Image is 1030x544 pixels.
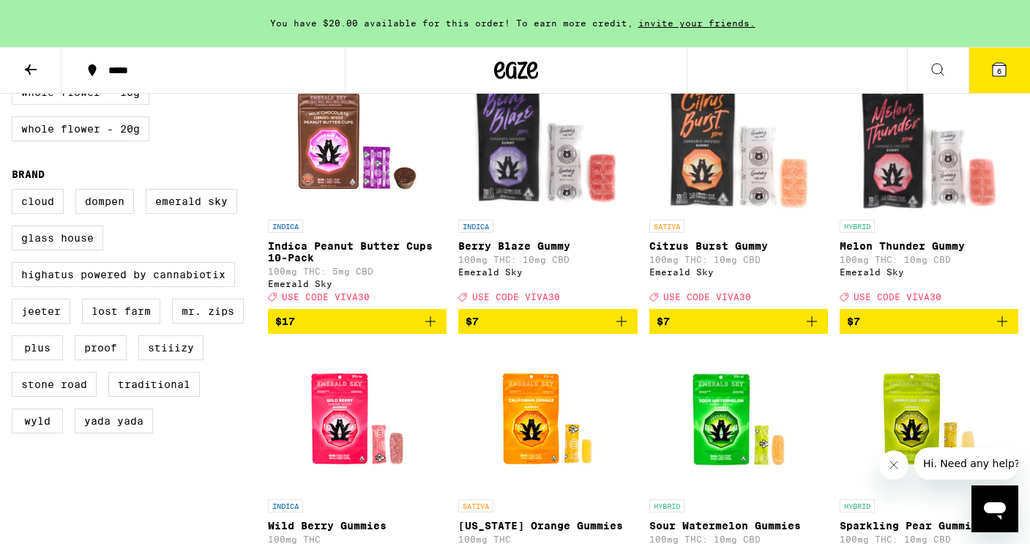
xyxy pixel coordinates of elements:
span: USE CODE VIVA30 [663,292,751,302]
iframe: Button to launch messaging window [971,485,1018,532]
span: $7 [466,316,479,327]
div: Emerald Sky [458,267,637,277]
p: Melon Thunder Gummy [840,240,1018,252]
label: STIIIZY [138,335,204,360]
a: Open page for Melon Thunder Gummy from Emerald Sky [840,66,1018,309]
label: Whole Flower - 20g [12,116,149,141]
button: Add to bag [268,309,447,334]
span: $7 [847,316,860,327]
p: Sour Watermelon Gummies [649,520,828,532]
span: You have $20.00 available for this order! To earn more credit, [270,18,633,28]
img: Emerald Sky - Indica Peanut Butter Cups 10-Pack [284,66,430,212]
p: INDICA [268,220,303,233]
p: HYBRID [649,499,684,513]
label: WYLD [12,409,63,433]
img: Emerald Sky - Berry Blaze Gummy [470,66,626,212]
p: Wild Berry Gummies [268,520,447,532]
label: Cloud [12,189,64,214]
span: $7 [657,316,670,327]
p: Berry Blaze Gummy [458,240,637,252]
label: Lost Farm [82,299,160,324]
legend: Brand [12,168,45,180]
p: 100mg THC: 10mg CBD [840,255,1018,264]
img: Emerald Sky - Sour Watermelon Gummies [665,346,812,492]
button: Add to bag [458,309,637,334]
img: Emerald Sky - Melon Thunder Gummy [853,66,1005,212]
button: Add to bag [840,309,1018,334]
p: Sparkling Pear Gummies [840,520,1018,532]
label: Dompen [75,189,134,214]
p: SATIVA [458,499,493,513]
label: Glass House [12,226,103,250]
iframe: Close message [879,450,908,480]
span: $17 [275,316,295,327]
p: 100mg THC: 10mg CBD [458,255,637,264]
label: Jeeter [12,299,70,324]
img: Emerald Sky - California Orange Gummies [474,346,621,492]
p: 100mg THC [458,534,637,544]
p: 100mg THC: 10mg CBD [649,255,828,264]
p: HYBRID [840,220,875,233]
p: INDICA [458,220,493,233]
label: Stone Road [12,372,97,397]
label: Proof [75,335,127,360]
a: Open page for Citrus Burst Gummy from Emerald Sky [649,66,828,309]
span: Hi. Need any help? [9,10,105,22]
p: Citrus Burst Gummy [649,240,828,252]
div: Emerald Sky [840,267,1018,277]
label: Emerald Sky [146,189,237,214]
img: Emerald Sky - Citrus Burst Gummy [662,66,814,212]
p: SATIVA [649,220,684,233]
button: Add to bag [649,309,828,334]
span: USE CODE VIVA30 [854,292,941,302]
button: 6 [969,48,1030,93]
p: 100mg THC [268,534,447,544]
span: invite your friends. [633,18,761,28]
img: Emerald Sky - Wild Berry Gummies [284,346,430,492]
div: Emerald Sky [268,279,447,288]
label: Traditional [108,372,200,397]
p: 100mg THC: 5mg CBD [268,267,447,276]
span: USE CODE VIVA30 [472,292,560,302]
a: Open page for Berry Blaze Gummy from Emerald Sky [458,66,637,309]
p: Indica Peanut Butter Cups 10-Pack [268,240,447,264]
p: 100mg THC: 10mg CBD [649,534,828,544]
label: Highatus Powered by Cannabiotix [12,262,235,287]
p: [US_STATE] Orange Gummies [458,520,637,532]
p: HYBRID [840,499,875,513]
label: PLUS [12,335,63,360]
div: Emerald Sky [649,267,828,277]
p: 100mg THC: 10mg CBD [840,534,1018,544]
p: INDICA [268,499,303,513]
label: Mr. Zips [172,299,244,324]
label: Yada Yada [75,409,153,433]
a: Open page for Indica Peanut Butter Cups 10-Pack from Emerald Sky [268,66,447,309]
span: USE CODE VIVA30 [282,292,370,302]
iframe: Message from company [914,447,1018,480]
span: 6 [997,67,1001,75]
img: Emerald Sky - Sparkling Pear Gummies [856,346,1002,492]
